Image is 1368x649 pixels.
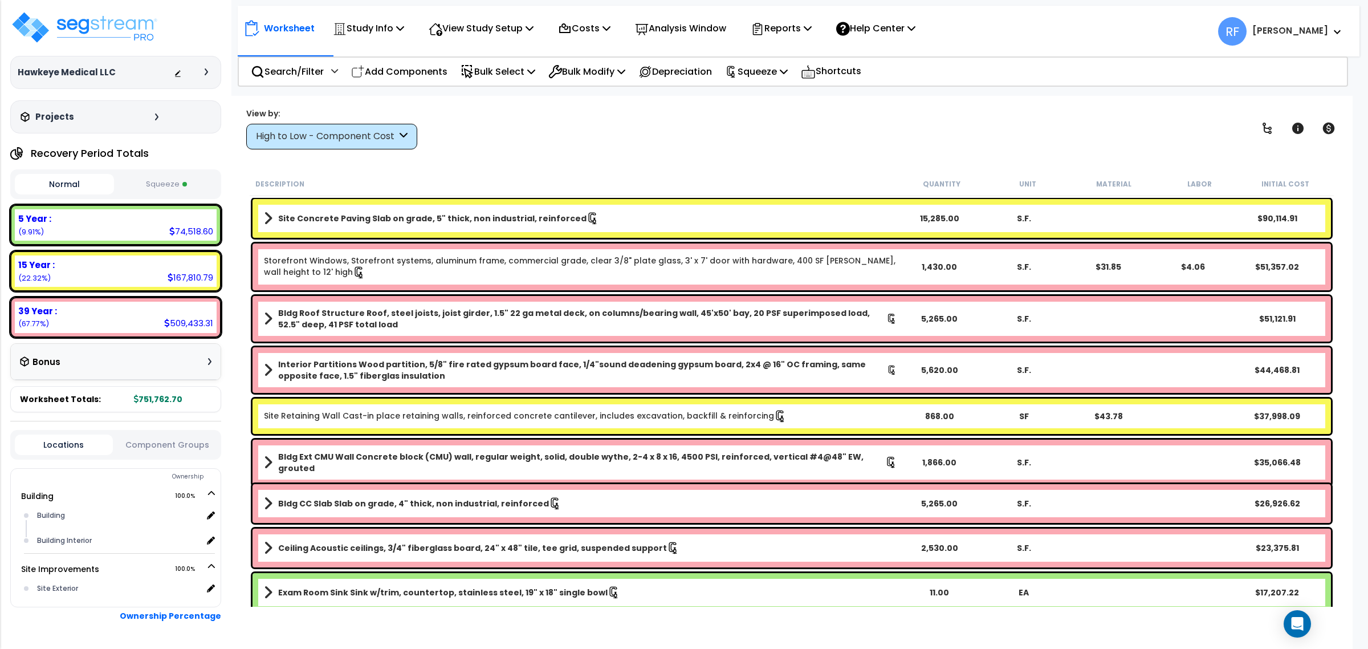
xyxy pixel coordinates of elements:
b: 15 Year : [18,259,55,271]
div: View by: [246,108,417,119]
div: S.F. [982,457,1066,468]
p: Squeeze [725,64,788,79]
div: S.F. [982,498,1066,509]
div: 74,518.60 [169,225,213,237]
button: Locations [15,435,113,455]
b: Interior Partitions Wood partition, 5/8" fire rated gypsum board face, 1/4"sound deadening gypsum... [278,359,887,382]
div: $17,207.22 [1235,587,1320,598]
small: 9.912516276745308% [18,227,44,237]
div: S.F. [982,313,1066,324]
p: View Study Setup [429,21,534,36]
a: Assembly Title [264,451,897,474]
div: $44,468.81 [1235,364,1320,376]
a: Assembly Title [264,359,897,382]
b: 39 Year : [18,305,57,317]
div: $90,114.91 [1235,213,1320,224]
small: 67.76517510113231% [18,319,49,328]
div: $35,066.48 [1235,457,1320,468]
a: Assembly Title [264,540,897,556]
p: Add Components [351,64,447,79]
b: Bldg Roof Structure Roof, steel joists, joist girder, 1.5" 22 ga metal deck, on columns/bearing w... [278,307,886,330]
b: [PERSON_NAME] [1252,25,1328,36]
div: S.F. [982,542,1066,554]
div: Shortcuts [795,58,868,86]
div: S.F. [982,261,1066,273]
p: Search/Filter [251,64,324,79]
a: Building 100.0% [21,490,54,502]
a: Individual Item [264,410,787,423]
div: Ownership [34,470,221,484]
a: Individual Item [264,255,897,279]
a: Assembly Title [264,585,897,601]
div: 5,265.00 [897,313,982,324]
div: 1,866.00 [897,457,982,468]
button: Normal [15,174,114,194]
div: 509,433.31 [164,317,213,329]
div: 5,265.00 [897,498,982,509]
h3: Projects [35,111,74,123]
a: Assembly Title [264,496,897,512]
div: Building [34,509,202,522]
small: Material [1096,180,1131,189]
p: Reports [751,21,812,36]
b: 751,762.70 [134,394,182,405]
small: Unit [1019,180,1036,189]
p: Study Info [333,21,404,36]
b: 5 Year : [18,213,51,225]
div: 11.00 [897,587,982,598]
button: Component Groups [119,439,217,451]
div: EA [982,587,1066,598]
div: 15,285.00 [897,213,982,224]
img: logo_pro_r.png [10,10,158,44]
p: Worksheet [264,21,315,36]
small: Labor [1187,180,1212,189]
div: Site Exterior [34,582,202,595]
p: Costs [558,21,610,36]
div: S.F. [982,364,1066,376]
p: Help Center [836,21,915,36]
b: Bldg CC Slab Slab on grade, 4" thick, non industrial, reinforced [278,498,549,509]
div: 2,530.00 [897,542,982,554]
b: Site Concrete Paving Slab on grade, 5" thick, non industrial, reinforced [278,213,587,224]
p: Bulk Modify [548,64,625,79]
div: 868.00 [897,411,982,422]
div: $51,121.91 [1235,313,1320,324]
div: $37,998.09 [1235,411,1320,422]
div: $26,926.62 [1235,498,1320,509]
small: Description [255,180,304,189]
p: Analysis Window [635,21,726,36]
div: 1,430.00 [897,261,982,273]
h3: Bonus [32,358,60,367]
div: Building Interior [34,534,202,547]
a: Assembly Title [264,307,897,330]
div: Open Intercom Messenger [1284,610,1311,638]
span: 100.0% [175,489,205,503]
span: 100.0% [175,562,205,576]
div: High to Low - Component Cost [256,130,397,143]
div: 167,810.79 [168,271,213,283]
span: RF [1218,17,1247,46]
div: $23,375.81 [1235,542,1320,554]
div: S.F. [982,213,1066,224]
div: Depreciation [632,58,718,85]
button: Squeeze [117,175,216,194]
h3: Hawkeye Medical LLC [18,67,116,78]
a: Site Improvements 100.0% [21,563,99,575]
b: Bldg Ext CMU Wall Concrete block (CMU) wall, regular weight, solid, double wythe, 2-4 x 8 x 16, 4... [278,451,885,474]
small: Quantity [923,180,960,189]
div: SF [982,411,1066,422]
b: Exam Room Sink Sink w/trim, countertop, stainless steel, 19" x 18" single bowl [278,587,608,598]
div: $31.85 [1066,261,1151,273]
small: 22.322308622122378% [18,273,51,283]
p: Shortcuts [801,63,861,80]
h4: Recovery Period Totals [31,148,149,159]
span: Worksheet Totals: [20,394,101,405]
p: Bulk Select [461,64,535,79]
div: $43.78 [1066,411,1151,422]
a: Assembly Title [264,210,897,226]
div: $4.06 [1151,261,1235,273]
b: Ceiling Acoustic ceilings, 3/4" fiberglass board, 24" x 48" tile, tee grid, suspended support [278,542,667,554]
small: Initial Cost [1261,180,1309,189]
div: Add Components [345,58,454,85]
p: Depreciation [638,64,712,79]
